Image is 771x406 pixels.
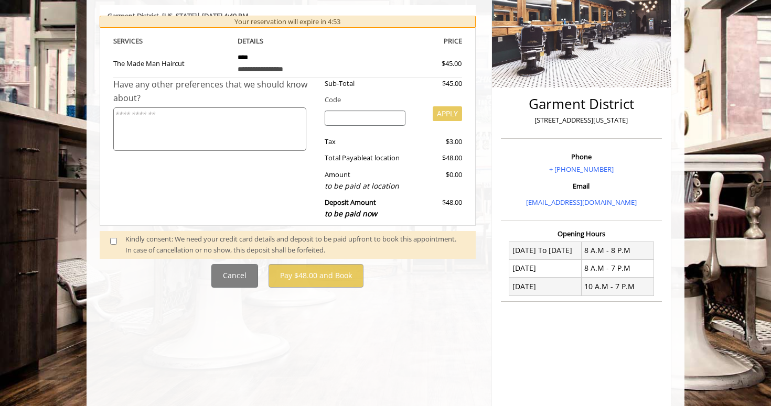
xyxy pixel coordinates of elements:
[413,152,462,163] div: $48.00
[325,180,406,192] div: to be paid at location
[113,78,317,105] div: Have any other preferences that we should know about?
[504,182,659,190] h3: Email
[581,278,654,295] td: 10 A.M - 7 P.M
[317,169,414,192] div: Amount
[413,136,462,147] div: $3.00
[404,58,462,69] div: $45.00
[113,47,230,78] td: The Made Man Haircut
[509,259,582,277] td: [DATE]
[526,197,637,207] a: [EMAIL_ADDRESS][DOMAIN_NAME]
[325,209,377,218] span: to be paid now
[346,35,462,47] th: PRICE
[108,11,249,20] b: Garment District | [DATE] 4:40 PM
[433,106,462,121] button: APPLY
[549,164,614,174] a: + [PHONE_NUMBER]
[367,153,400,162] span: at location
[413,197,462,220] div: $48.00
[504,96,659,112] h2: Garment District
[230,35,346,47] th: DETAILS
[509,242,582,259] td: [DATE] To [DATE]
[317,136,414,147] div: Tax
[100,16,476,28] div: Your reservation will expire in 4:53
[139,36,143,46] span: S
[317,152,414,163] div: Total Payable
[509,278,582,295] td: [DATE]
[504,115,659,126] p: [STREET_ADDRESS][US_STATE]
[504,153,659,160] h3: Phone
[125,234,465,256] div: Kindly consent: We need your credit card details and deposit to be paid upfront to book this appo...
[317,78,414,89] div: Sub-Total
[413,78,462,89] div: $45.00
[317,94,462,105] div: Code
[413,169,462,192] div: $0.00
[581,259,654,277] td: 8 A.M - 7 P.M
[325,197,377,218] b: Deposit Amount
[581,242,654,259] td: 8 A.M - 8 P.M
[501,230,662,237] h3: Opening Hours
[211,264,258,288] button: Cancel
[113,35,230,47] th: SERVICE
[159,11,197,20] span: , [US_STATE]
[269,264,363,288] button: Pay $48.00 and Book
